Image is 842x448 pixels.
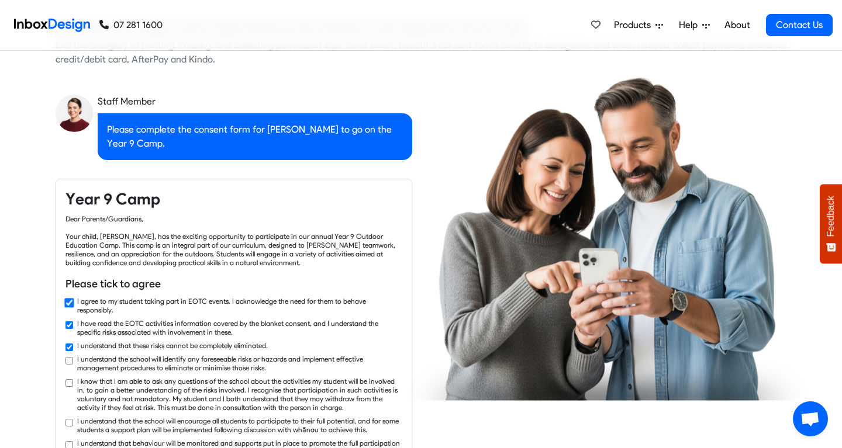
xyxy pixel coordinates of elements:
[679,18,702,32] span: Help
[56,95,93,132] img: staff_avatar.png
[609,13,668,37] a: Products
[721,13,753,37] a: About
[77,341,268,350] label: I understand that these risks cannot be completely eliminated.
[77,355,402,372] label: I understand the school will identify any foreseeable risks or hazards and implement effective ma...
[65,214,402,267] div: Dear Parents/Guardians, Your child, [PERSON_NAME], has the exciting opportunity to participate in...
[56,39,786,67] div: End the drudgery of printing, chasing, and collecting permission slips. Send smart, beautiful con...
[793,401,828,436] a: Open chat
[65,276,402,291] h6: Please tick to agree
[820,184,842,263] button: Feedback - Show survey
[65,189,402,210] h4: Year 9 Camp
[99,18,163,32] a: 07 281 1600
[77,416,402,434] label: I understand that the school will encourage all students to participate to their full potential, ...
[77,297,402,314] label: I agree to my student taking part in EOTC events. I acknowledge the need for them to behave respo...
[98,113,412,160] div: Please complete the consent form for [PERSON_NAME] to go on the Year 9 Camp.
[614,18,655,32] span: Products
[408,77,809,400] img: parents_using_phone.png
[674,13,715,37] a: Help
[77,377,402,412] label: I know that I am able to ask any questions of the school about the activities my student will be ...
[766,14,833,36] a: Contact Us
[98,95,412,109] div: Staff Member
[826,196,836,237] span: Feedback
[77,319,402,336] label: I have read the EOTC activities information covered by the blanket consent, and I understand the ...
